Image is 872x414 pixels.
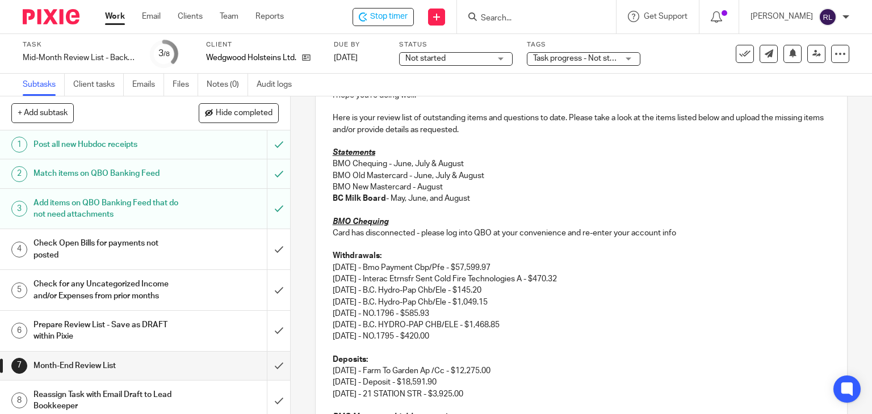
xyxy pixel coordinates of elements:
h1: Post all new Hubdoc receipts [33,136,182,153]
div: 8 [11,392,27,408]
a: Clients [178,11,203,22]
p: [DATE] - Deposit - $18,591.90 [333,377,831,388]
div: 4 [11,242,27,257]
div: 5 [11,282,27,298]
span: Task progress - Not started + 1 [533,54,641,62]
label: Due by [334,40,385,49]
p: BMO Chequing - June, July & August [333,158,831,170]
button: + Add subtask [11,103,74,122]
p: [DATE] - B.C. Hydro-Pap Chb/Ele - $145.20 [DATE] - B.C. Hydro-Pap Chb/Ele - $1,049.15 [333,285,831,308]
p: - May, June, and August [333,193,831,204]
a: Team [220,11,238,22]
div: 2 [11,166,27,182]
label: Client [206,40,320,49]
a: Work [105,11,125,22]
label: Tags [527,40,640,49]
h1: Month-End Review List [33,357,182,374]
small: /8 [163,51,170,57]
a: Email [142,11,161,22]
img: Pixie [23,9,79,24]
span: [DATE] [334,54,358,62]
span: Stop timer [370,11,408,23]
div: 3 [11,201,27,217]
p: Here is your review list of outstanding items and questions to date. Please take a look at the it... [333,112,831,136]
a: Files [173,74,198,96]
h1: Match items on QBO Banking Feed [33,165,182,182]
div: 1 [11,137,27,153]
div: Mid-Month Review List - Backup Bkpr - September [23,52,136,64]
a: Client tasks [73,74,124,96]
p: [DATE] - B.C. HYDRO-PAP CHB/ELE - $1,468.85 [333,319,831,331]
a: Emails [132,74,164,96]
input: Search [480,14,582,24]
p: [DATE] - Farm To Garden Ap /Cc - $12,275.00 [333,365,831,377]
span: Get Support [644,12,687,20]
strong: BC Milk Board [333,195,386,202]
strong: Withdrawals: [333,252,381,260]
p: [DATE] - Bmo Payment Cbp/Pfe - $57,599.97 [DATE] - Interac Etrnsfr Sent Cold Fire Technologies A ... [333,250,831,285]
strong: Deposits: [333,356,368,364]
span: Not started [405,54,446,62]
u: BMO Chequing [333,218,389,226]
div: 6 [11,323,27,339]
a: Subtasks [23,74,65,96]
div: 3 [158,47,170,60]
h1: Check Open Bills for payments not posted [33,235,182,264]
label: Status [399,40,513,49]
a: Reports [255,11,284,22]
label: Task [23,40,136,49]
h1: Check for any Uncategorized Income and/or Expenses from prior months [33,276,182,305]
h1: Add items on QBO Banking Feed that do not need attachments [33,195,182,223]
button: Hide completed [199,103,279,122]
p: Wedgwood Holsteins Ltd. [206,52,296,64]
p: Card has disconnected - please log into QBO at your convenience and re-enter your account info [333,227,831,239]
a: Notes (0) [207,74,248,96]
img: svg%3E [819,8,837,26]
p: [DATE] - NO.1796 - $585.93 [333,308,831,319]
h1: Prepare Review List - Save as DRAFT within Pixie [33,316,182,345]
p: [PERSON_NAME] [751,11,813,22]
div: 7 [11,358,27,374]
p: [DATE] - NO.1795 - $420.00 [333,331,831,342]
u: Statements [333,149,375,157]
span: Hide completed [216,109,272,118]
p: BMO Old Mastercard - June, July & August [333,170,831,181]
div: Wedgwood Holsteins Ltd. - Mid-Month Review List - Backup Bkpr - September [353,8,414,26]
p: BMO New Mastercard - August [333,181,831,193]
a: Audit logs [257,74,300,96]
p: [DATE] - 21 STATION STR - $3,925.00 [333,388,831,400]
